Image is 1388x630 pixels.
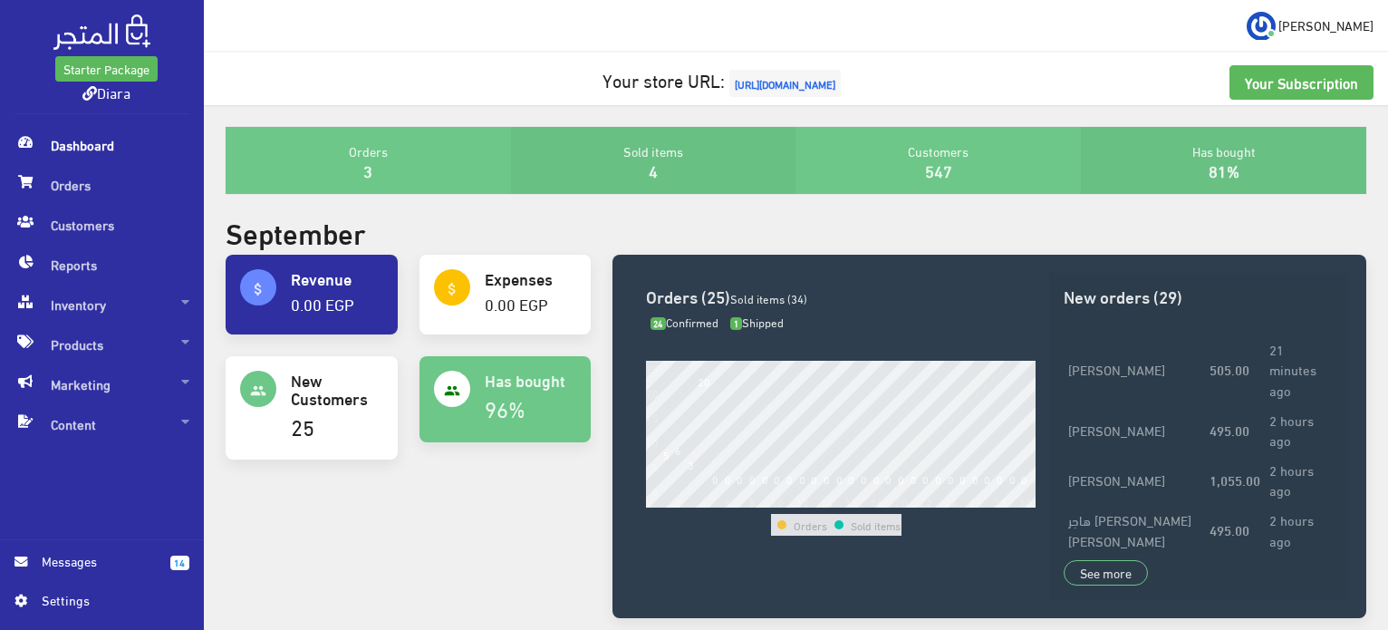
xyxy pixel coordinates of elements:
[485,288,548,318] a: 0.00 EGP
[1278,14,1374,36] span: [PERSON_NAME]
[845,495,858,508] div: 16
[1265,455,1333,505] td: 2 hours ago
[14,404,189,444] span: Content
[994,495,1007,508] div: 28
[749,495,756,508] div: 8
[1265,555,1333,605] td: 5 hours ago
[250,383,266,399] i: people
[53,15,150,50] img: .
[291,371,383,407] h4: New Customers
[14,325,189,364] span: Products
[850,514,901,536] td: Sold items
[1247,11,1374,40] a: ... [PERSON_NAME]
[821,495,834,508] div: 14
[485,371,577,389] h4: Has bought
[771,495,784,508] div: 10
[485,388,525,427] a: 96%
[226,216,366,247] h2: September
[55,56,158,82] a: Starter Package
[651,317,667,331] span: 24
[646,287,1036,305] h3: Orders (25)
[363,155,372,185] a: 3
[1064,455,1205,505] td: [PERSON_NAME]
[730,317,742,331] span: 1
[291,288,354,318] a: 0.00 EGP
[1229,65,1374,100] a: Your Subscription
[250,281,266,297] i: attach_money
[649,155,658,185] a: 4
[1064,334,1205,405] td: [PERSON_NAME]
[1064,560,1148,586] a: See more
[651,311,719,333] span: Confirmed
[14,165,189,205] span: Orders
[1064,404,1205,454] td: [PERSON_NAME]
[1247,12,1276,41] img: ...
[969,495,982,508] div: 26
[675,495,681,508] div: 2
[14,590,189,619] a: Settings
[82,79,130,105] a: Diara
[14,551,189,590] a: 14 Messages
[1064,505,1205,555] td: هاجر [PERSON_NAME] [PERSON_NAME]
[444,383,460,399] i: people
[14,205,189,245] span: Customers
[1210,420,1249,440] strong: 495.00
[42,551,156,571] span: Messages
[511,127,796,194] div: Sold items
[444,281,460,297] i: attach_money
[700,495,707,508] div: 4
[291,406,314,445] a: 25
[1210,519,1249,539] strong: 495.00
[793,514,828,536] td: Orders
[1018,495,1031,508] div: 30
[1210,359,1249,379] strong: 505.00
[291,269,383,287] h4: Revenue
[920,495,932,508] div: 22
[170,556,189,570] span: 14
[1265,334,1333,405] td: 21 minutes ago
[602,63,845,96] a: Your store URL:[URL][DOMAIN_NAME]
[14,364,189,404] span: Marketing
[1081,127,1366,194] div: Has bought
[925,155,952,185] a: 547
[1064,287,1334,305] h3: New orders (29)
[729,70,841,97] span: [URL][DOMAIN_NAME]
[730,287,807,309] span: Sold items (34)
[795,127,1081,194] div: Customers
[796,495,809,508] div: 12
[1265,505,1333,555] td: 2 hours ago
[1064,555,1205,605] td: [PERSON_NAME]
[1210,470,1260,489] strong: 1,055.00
[730,311,784,333] span: Shipped
[871,495,883,508] div: 18
[485,269,577,287] h4: Expenses
[14,125,189,165] span: Dashboard
[895,495,908,508] div: 20
[1265,404,1333,454] td: 2 hours ago
[14,245,189,285] span: Reports
[945,495,958,508] div: 24
[725,495,731,508] div: 6
[226,127,511,194] div: Orders
[42,590,174,610] span: Settings
[14,285,189,325] span: Inventory
[1209,155,1239,185] a: 81%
